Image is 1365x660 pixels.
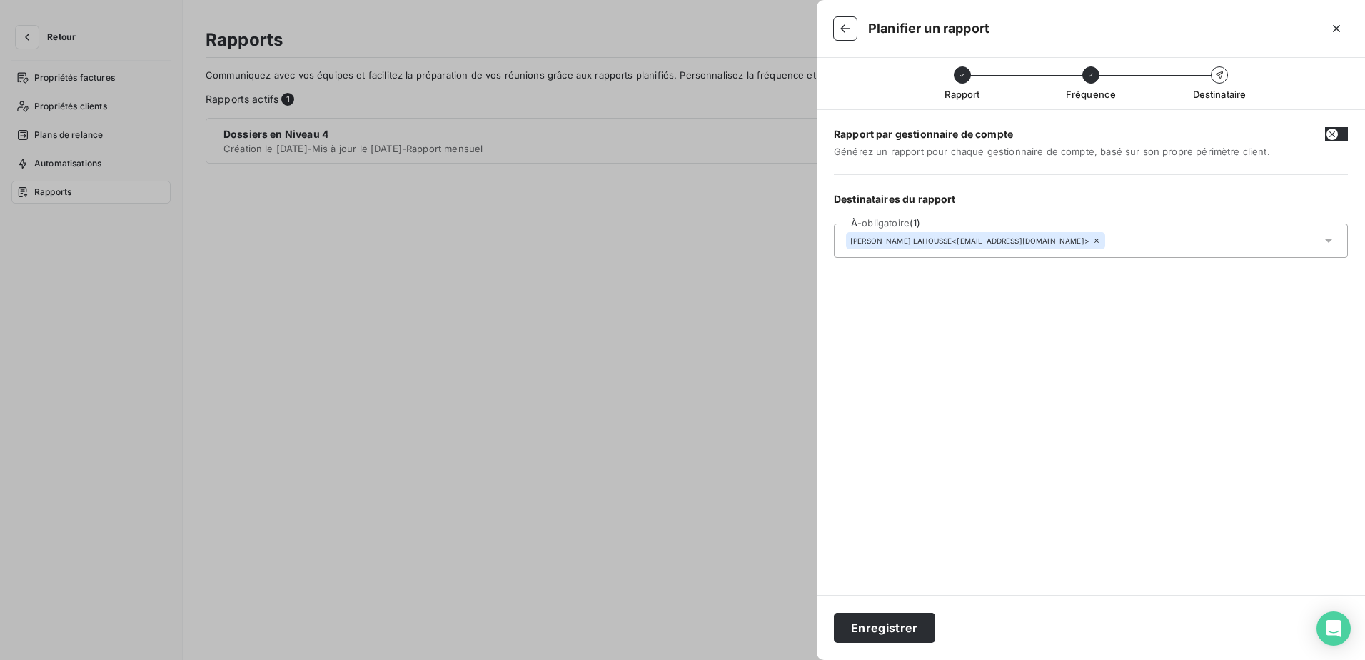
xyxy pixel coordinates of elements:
div: Open Intercom Messenger [1316,611,1351,646]
h5: Planifier un rapport [868,19,989,39]
span: Rapport par gestionnaire de compte [834,127,1308,141]
span: Destinataires du rapport [834,192,1348,206]
span: Fréquence [1066,89,1116,100]
span: Destinataire [1193,89,1246,100]
div: [PERSON_NAME] LAHOUSSE < [EMAIL_ADDRESS][DOMAIN_NAME] > [850,236,1089,246]
span: Générez un rapport pour chaque gestionnaire de compte, basé sur son propre périmètre client. [834,146,1308,157]
button: Enregistrer [834,613,935,643]
span: Rapport [945,89,979,100]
